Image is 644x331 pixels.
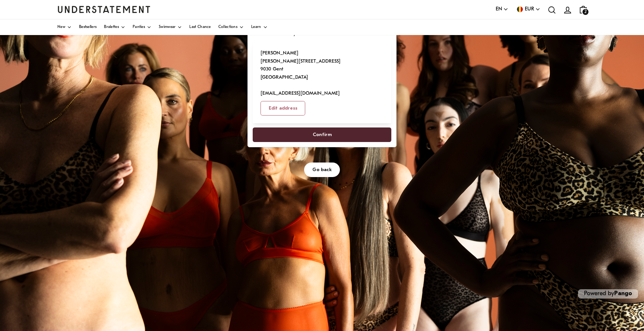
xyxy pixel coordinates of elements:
[57,25,65,29] span: New
[269,101,297,115] span: Edit address
[218,25,237,29] span: Collections
[189,19,211,35] a: Last Chance
[313,128,332,142] span: Confirm
[133,19,151,35] a: Panties
[79,25,97,29] span: Bestsellers
[261,101,306,116] button: Edit address
[159,19,182,35] a: Swimwear
[614,291,632,297] a: Pango
[57,19,72,35] a: New
[312,163,332,177] span: Go back
[79,19,97,35] a: Bestsellers
[261,49,341,97] p: [PERSON_NAME] [PERSON_NAME][STREET_ADDRESS] 9030 Gent [GEOGRAPHIC_DATA] [EMAIL_ADDRESS][DOMAIN_NAME]
[304,163,340,177] button: Go back
[251,25,261,29] span: Learn
[516,5,540,13] button: EUR
[496,5,502,13] span: EN
[525,5,534,13] span: EUR
[575,2,591,17] a: 2
[496,5,508,13] button: EN
[251,19,268,35] a: Learn
[253,127,391,142] button: Confirm
[159,25,176,29] span: Swimwear
[104,19,125,35] a: Bralettes
[189,25,211,29] span: Last Chance
[583,9,588,15] span: 2
[57,6,151,13] a: Understatement Homepage
[133,25,145,29] span: Panties
[104,25,119,29] span: Bralettes
[218,19,244,35] a: Collections
[578,289,638,299] p: Powered by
